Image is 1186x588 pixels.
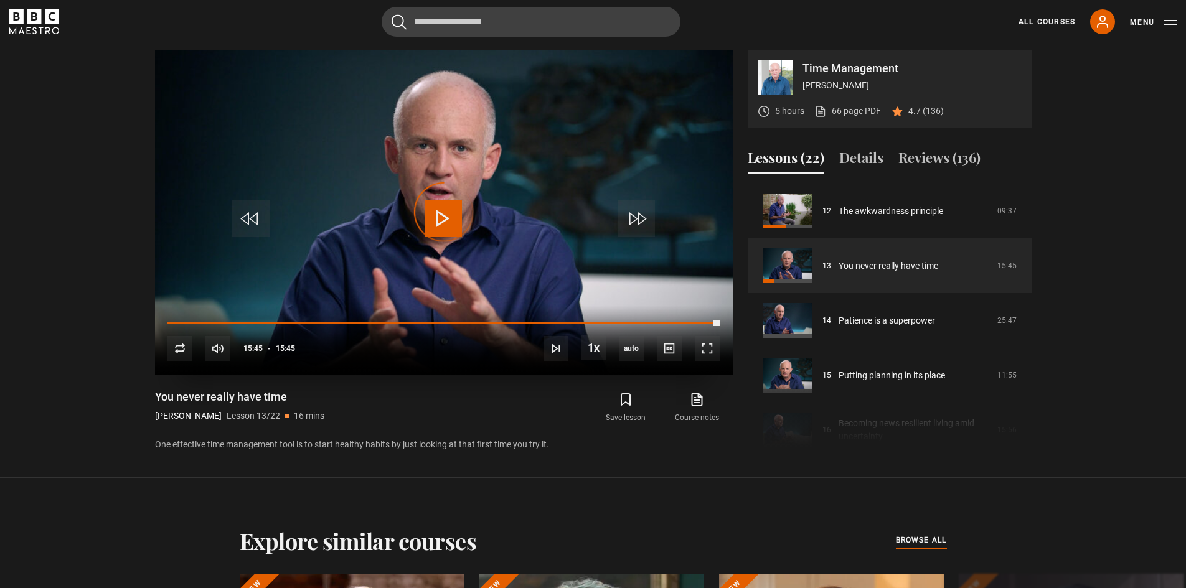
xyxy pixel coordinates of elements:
[205,336,230,361] button: Mute
[294,409,324,422] p: 16 mins
[243,337,263,360] span: 15:45
[839,259,938,273] a: You never really have time
[167,322,719,325] div: Progress Bar
[814,105,881,118] a: 66 page PDF
[748,147,824,174] button: Lessons (22)
[544,336,568,361] button: Next Lesson
[1019,16,1075,27] a: All Courses
[896,534,947,548] a: browse all
[802,63,1022,74] p: Time Management
[661,390,732,426] a: Course notes
[1130,16,1177,29] button: Toggle navigation
[775,105,804,118] p: 5 hours
[695,336,720,361] button: Fullscreen
[581,335,606,360] button: Playback Rate
[392,14,407,30] button: Submit the search query
[802,79,1022,92] p: [PERSON_NAME]
[155,50,733,375] video-js: Video Player
[240,528,477,554] h2: Explore similar courses
[839,205,943,218] a: The awkwardness principle
[657,336,682,361] button: Captions
[590,390,661,426] button: Save lesson
[227,409,280,422] p: Lesson 13/22
[155,390,324,404] h1: You never really have time
[619,336,644,361] span: auto
[619,336,644,361] div: Current quality: 360p
[908,105,944,118] p: 4.7 (136)
[382,7,680,37] input: Search
[839,314,935,327] a: Patience is a superpower
[9,9,59,34] svg: BBC Maestro
[839,369,945,382] a: Putting planning in its place
[896,534,947,546] span: browse all
[268,344,271,353] span: -
[167,336,192,361] button: Replay
[155,438,733,451] p: One effective time management tool is to start healthy habits by just looking at that first time ...
[839,147,883,174] button: Details
[155,409,222,422] p: [PERSON_NAME]
[276,337,295,360] span: 15:45
[898,147,981,174] button: Reviews (136)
